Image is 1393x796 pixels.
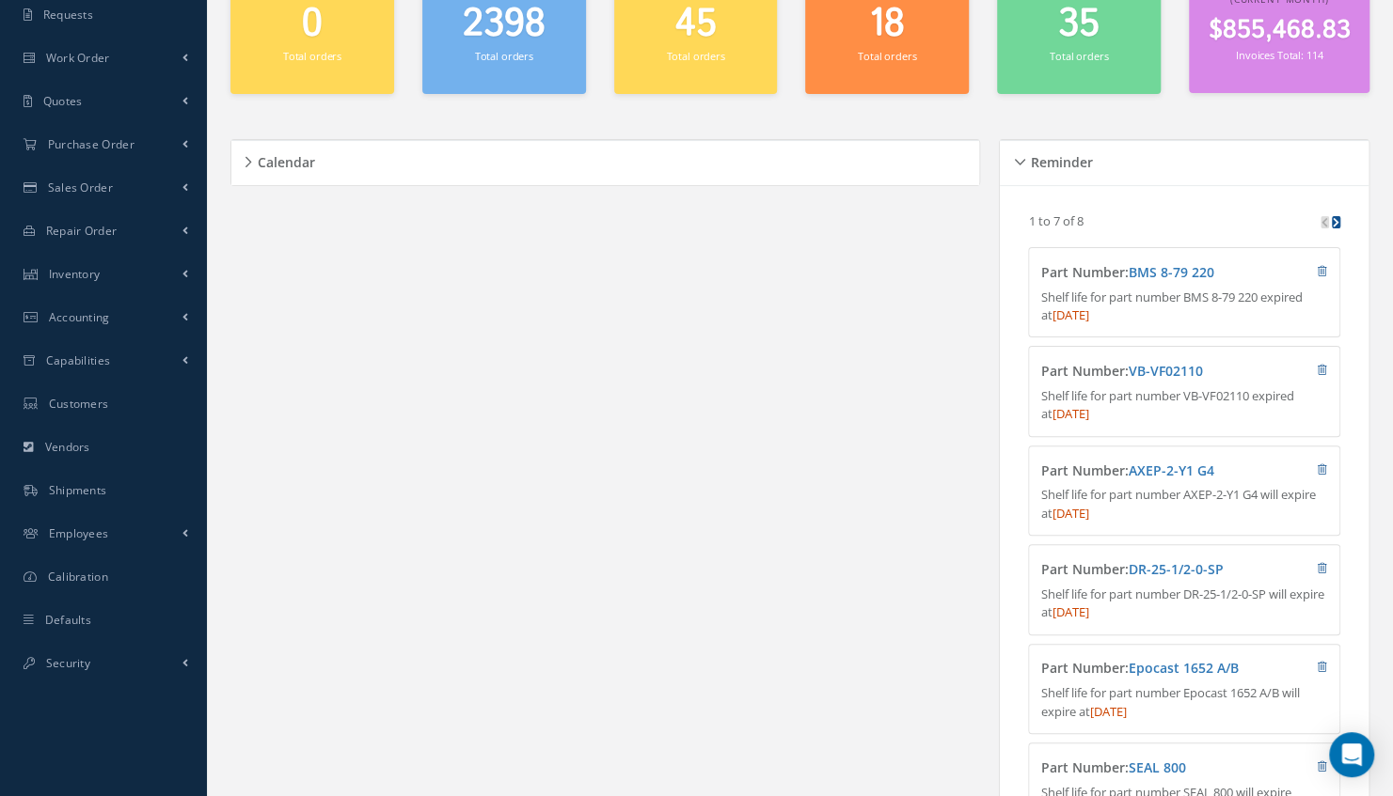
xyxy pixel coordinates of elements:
[49,482,107,498] span: Shipments
[1053,306,1089,323] span: [DATE]
[1050,49,1108,63] small: Total orders
[1129,362,1203,380] a: VB-VF02110
[48,179,113,195] span: Sales Order
[1053,603,1089,620] span: [DATE]
[1041,562,1249,578] h4: Part Number
[1129,659,1239,677] a: Epocast 1652 A/B
[1041,684,1327,721] p: Shelf life for part number Epocast 1652 A/B will expire at
[1329,732,1374,777] div: Open Intercom Messenger
[1129,461,1214,479] a: AXEP-2-Y1 G4
[1041,585,1327,622] p: Shelf life for part number DR-25-1/2-0-SP will expire at
[1024,148,1092,171] h5: Reminder
[1125,659,1239,677] span: :
[43,93,83,109] span: Quotes
[1041,463,1249,479] h4: Part Number
[1041,486,1327,523] p: Shelf life for part number AXEP-2-Y1 G4 will expire at
[49,309,110,325] span: Accounting
[1041,289,1327,325] p: Shelf life for part number BMS 8-79 220 expired at
[1041,760,1249,776] h4: Part Number
[1129,758,1186,776] a: SEAL 800
[283,49,341,63] small: Total orders
[666,49,724,63] small: Total orders
[1028,212,1083,229] p: 1 to 7 of 8
[46,223,118,239] span: Repair Order
[45,612,91,628] span: Defaults
[46,655,90,671] span: Security
[46,352,111,368] span: Capabilities
[1125,263,1214,281] span: :
[46,50,110,66] span: Work Order
[1053,405,1089,422] span: [DATE]
[1090,703,1127,720] span: [DATE]
[1208,12,1350,49] span: $855,468.83
[43,7,93,23] span: Requests
[1125,560,1224,578] span: :
[1236,48,1322,62] small: Invoices Total: 114
[1041,364,1249,380] h4: Part Number
[1125,758,1186,776] span: :
[48,569,108,585] span: Calibration
[49,266,101,282] span: Inventory
[45,439,90,455] span: Vendors
[49,396,109,412] span: Customers
[1041,387,1327,424] p: Shelf life for part number VB-VF02110 expired at
[1125,362,1203,380] span: :
[475,49,533,63] small: Total orders
[48,136,135,152] span: Purchase Order
[49,525,109,541] span: Employees
[1125,461,1214,479] span: :
[1053,505,1089,522] span: [DATE]
[1041,265,1249,281] h4: Part Number
[1129,263,1214,281] a: BMS 8-79 220
[252,148,315,171] h5: Calendar
[1129,560,1224,578] a: DR-25-1/2-0-SP
[858,49,916,63] small: Total orders
[1041,661,1249,677] h4: Part Number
